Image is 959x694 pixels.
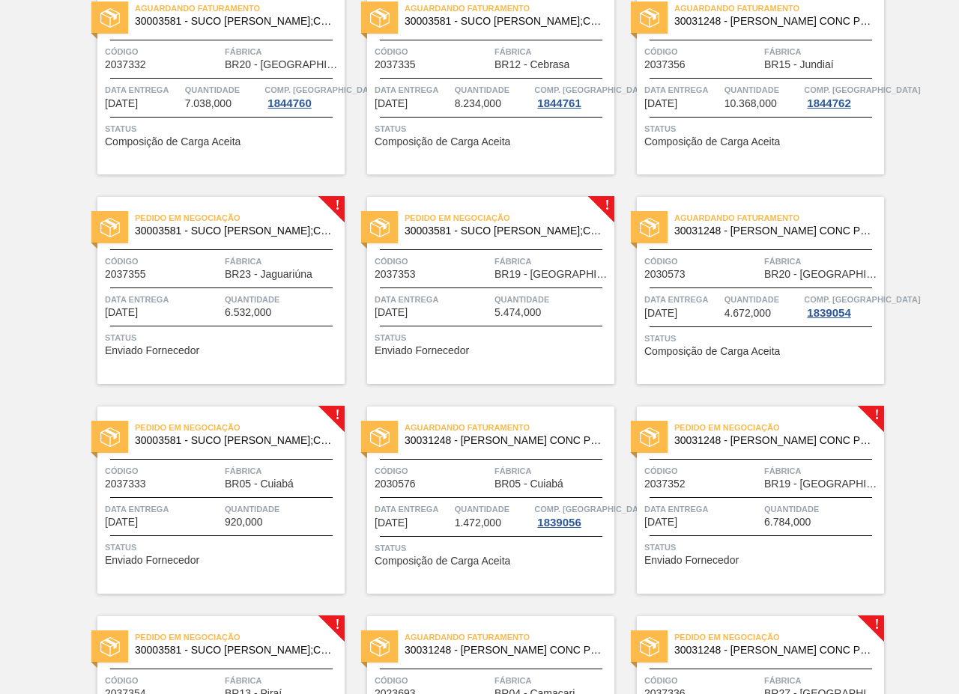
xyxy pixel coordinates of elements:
a: !statusPedido em Negociação30003581 - SUCO [PERSON_NAME];CLARIFIC.C/SO2;PEPSI;Código2037353Fábric... [345,197,614,384]
span: Aguardando Faturamento [674,210,884,225]
span: 16/10/2025 [105,517,138,528]
span: Status [375,541,611,555]
span: BR05 - Cuiabá [225,478,294,490]
span: 30031248 - SUCO LARANJA CONC PRESV 63 5 KG [674,16,872,27]
div: 1839056 [534,517,584,529]
span: 10.368,000 [724,98,777,109]
span: Fábrica [225,673,341,688]
span: 11/10/2025 [105,307,138,318]
span: Aguardando Faturamento [405,1,614,16]
span: Pedido em Negociação [674,630,884,645]
span: 30003581 - SUCO CONCENT LIMAO;CLARIFIC.C/SO2;PEPSI; [405,16,602,27]
span: Pedido em Negociação [135,210,345,225]
span: Fábrica [494,673,611,688]
span: Código [644,673,760,688]
span: 30003581 - SUCO CONCENT LIMAO;CLARIFIC.C/SO2;PEPSI; [135,435,333,446]
span: Composição de Carga Aceita [644,346,780,357]
span: 920,000 [225,517,263,528]
span: Status [105,121,341,136]
span: 15/10/2025 [375,307,408,318]
span: Código [644,44,760,59]
span: Composição de Carga Aceita [375,136,510,147]
img: status [640,637,659,657]
span: BR05 - Cuiabá [494,478,563,490]
span: 30031248 - SUCO LARANJA CONC PRESV 63 5 KG [674,645,872,656]
span: 2037352 [644,478,686,490]
span: 30031248 - SUCO LARANJA CONC PRESV 63 5 KG [674,225,872,237]
span: 17/10/2025 [644,517,677,528]
span: 09/10/2025 [105,98,138,109]
span: Fábrica [494,254,611,269]
a: Comp. [GEOGRAPHIC_DATA]1844762 [804,82,880,109]
span: Código [644,254,760,269]
span: 30003581 - SUCO CONCENT LIMAO;CLARIFIC.C/SO2;PEPSI; [135,645,333,656]
span: BR12 - Cebrasa [494,59,569,70]
span: 2037356 [644,59,686,70]
span: Data entrega [105,502,221,517]
span: Status [644,121,880,136]
span: Data entrega [644,82,721,97]
span: Código [375,254,491,269]
a: !statusPedido em Negociação30031248 - [PERSON_NAME] CONC PRESV 63 5 KGCódigo2037352FábricaBR19 - ... [614,407,884,594]
a: Comp. [GEOGRAPHIC_DATA]1844760 [264,82,341,109]
span: Quantidade [225,502,341,517]
span: Data entrega [105,292,221,307]
span: 4.672,000 [724,308,771,319]
span: Comp. Carga [804,82,920,97]
span: Comp. Carga [804,292,920,307]
img: status [370,427,390,447]
a: statusAguardando Faturamento30031248 - [PERSON_NAME] CONC PRESV 63 5 KGCódigo2030576FábricaBR05 -... [345,407,614,594]
span: Status [644,540,880,555]
span: 6.784,000 [764,517,811,528]
span: Data entrega [105,82,181,97]
img: status [100,637,120,657]
span: Quantidade [185,82,261,97]
span: BR15 - Jundiaí [764,59,834,70]
span: Enviado Fornecedor [105,555,199,566]
span: Data entrega [644,502,760,517]
span: BR23 - Jaguariúna [225,269,312,280]
a: !statusPedido em Negociação30003581 - SUCO [PERSON_NAME];CLARIFIC.C/SO2;PEPSI;Código2037333Fábric... [75,407,345,594]
span: 30031248 - SUCO LARANJA CONC PRESV 63 5 KG [674,435,872,446]
span: Código [105,673,221,688]
span: Status [105,330,341,345]
span: Quantidade [225,292,341,307]
span: Enviado Fornecedor [644,555,739,566]
a: statusAguardando Faturamento30031248 - [PERSON_NAME] CONC PRESV 63 5 KGCódigo2030573FábricaBR20 -... [614,197,884,384]
div: 1844762 [804,97,853,109]
span: Data entrega [375,292,491,307]
span: Fábrica [225,44,341,59]
span: Composição de Carga Aceita [105,136,240,147]
span: Status [644,331,880,346]
a: Comp. [GEOGRAPHIC_DATA]1839056 [534,502,611,529]
span: Enviado Fornecedor [375,345,469,356]
span: Comp. Carga [534,502,650,517]
img: status [640,427,659,447]
span: 2037335 [375,59,416,70]
span: Quantidade [764,502,880,517]
a: Comp. [GEOGRAPHIC_DATA]1839054 [804,292,880,319]
span: Comp. Carga [534,82,650,97]
span: Quantidade [724,292,801,307]
img: status [640,218,659,237]
span: Quantidade [724,82,801,97]
span: Data entrega [375,502,451,517]
span: Status [105,540,341,555]
img: status [640,8,659,28]
img: status [100,427,120,447]
span: Fábrica [764,254,880,269]
span: Pedido em Negociação [674,420,884,435]
img: status [370,218,390,237]
span: 16/10/2025 [644,308,677,319]
span: 30003581 - SUCO CONCENT LIMAO;CLARIFIC.C/SO2;PEPSI; [135,16,333,27]
span: Comp. Carga [264,82,381,97]
span: Código [105,254,221,269]
span: Fábrica [764,463,880,478]
span: 30003581 - SUCO CONCENT LIMAO;CLARIFIC.C/SO2;PEPSI; [405,225,602,237]
span: Pedido em Negociação [405,210,614,225]
img: status [370,8,390,28]
span: 09/10/2025 [375,98,408,109]
img: status [370,637,390,657]
span: Código [105,463,221,478]
span: 7.038,000 [185,98,232,109]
